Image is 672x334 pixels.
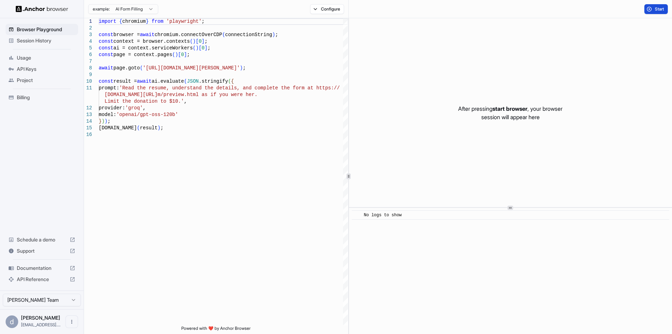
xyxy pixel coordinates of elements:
span: Powered with ❤️ by Anchor Browser [181,326,251,334]
span: ) [175,52,178,57]
span: 'Read the resume, understand the details, and comp [119,85,266,91]
span: await [99,65,113,71]
span: lete the form at https:// [266,85,340,91]
span: ; [202,19,204,24]
span: ( [140,65,143,71]
span: { [231,79,234,84]
span: Support [17,247,67,254]
span: 'groq' [125,105,143,111]
span: 0 [202,45,204,51]
span: ; [243,65,246,71]
div: 2 [84,25,92,32]
span: await [140,32,155,38]
span: ) [196,45,198,51]
div: API Keys [6,63,78,75]
span: ] [202,39,204,44]
span: ; [187,52,190,57]
div: 5 [84,45,92,52]
span: Usage [17,54,75,61]
span: Session History [17,37,75,44]
button: Open menu [65,315,78,328]
span: const [99,52,113,57]
div: 12 [84,105,92,111]
span: Billing [17,94,75,101]
span: context = browser.contexts [113,39,190,44]
span: model: [99,112,116,117]
span: ] [204,45,207,51]
div: Billing [6,92,78,103]
span: m/preview.html as if you were her. [157,92,258,97]
span: [ [199,45,202,51]
span: ai = context.serviceWorkers [113,45,193,51]
button: Start [644,4,668,14]
div: 14 [84,118,92,125]
span: ] [184,52,187,57]
span: API Reference [17,276,67,283]
span: { [119,19,122,24]
span: ; [107,118,110,124]
div: 4 [84,38,92,45]
div: 13 [84,111,92,118]
span: provider: [99,105,125,111]
span: 'openai/gpt-oss-120b' [116,112,178,117]
div: 8 [84,65,92,71]
div: 10 [84,78,92,85]
div: 6 [84,52,92,58]
span: 'playwright' [166,19,202,24]
div: 16 [84,131,92,138]
span: Project [17,77,75,84]
span: const [99,45,113,51]
span: 0822994@gmail.com [21,322,61,327]
span: .stringify [199,79,228,84]
span: 0 [181,52,184,57]
div: 11 [84,85,92,91]
span: chromium [122,19,146,24]
span: ; [208,45,210,51]
span: Browser Playground [17,26,75,33]
span: ) [240,65,243,71]
span: await [137,79,152,84]
span: ( [190,39,192,44]
span: , [184,98,187,104]
span: ( [193,45,196,51]
span: [DOMAIN_NAME] [99,125,137,131]
span: chromium.connectOverCDP [155,32,222,38]
span: API Keys [17,66,75,73]
span: Limit the donation to $10.' [105,98,184,104]
span: [DOMAIN_NAME][URL] [105,92,157,97]
span: ( [228,79,231,84]
span: ) [272,32,275,38]
span: ( [222,32,225,38]
div: Usage [6,52,78,63]
span: ) [101,118,104,124]
span: ; [275,32,278,38]
div: 3 [84,32,92,38]
div: 1 [84,18,92,25]
div: Browser Playground [6,24,78,35]
span: result [140,125,157,131]
div: API Reference [6,274,78,285]
span: example: [93,6,110,12]
span: ( [137,125,140,131]
span: } [99,118,101,124]
div: 15 [84,125,92,131]
div: Schedule a demo [6,234,78,245]
span: Schedule a demo [17,236,67,243]
span: [ [196,39,198,44]
span: page = context.pages [113,52,172,57]
div: Support [6,245,78,257]
div: d [6,315,18,328]
span: '[URL][DOMAIN_NAME][PERSON_NAME]' [143,65,240,71]
span: from [152,19,163,24]
span: const [99,32,113,38]
div: Project [6,75,78,86]
span: ( [172,52,175,57]
span: ai.evaluate [152,79,184,84]
span: result = [113,79,137,84]
span: page.goto [113,65,140,71]
span: ) [105,118,107,124]
span: d weinberger [21,315,60,321]
span: const [99,79,113,84]
span: Start [655,6,665,12]
span: [ [178,52,181,57]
